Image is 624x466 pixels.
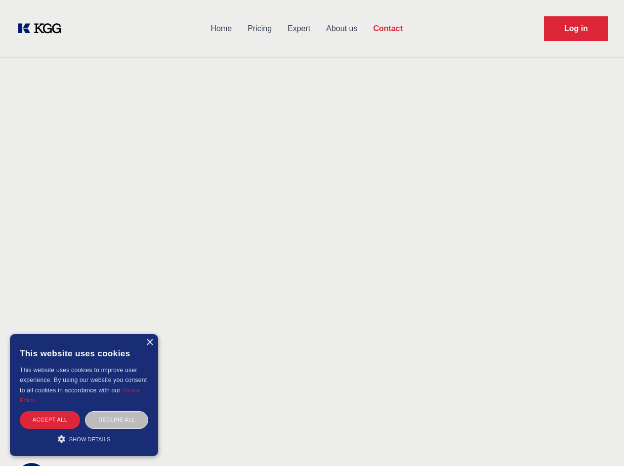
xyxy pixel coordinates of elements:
iframe: Chat Widget [575,419,624,466]
a: Contact [365,16,411,42]
span: Show details [69,436,111,442]
a: KOL Knowledge Platform: Talk to Key External Experts (KEE) [16,21,69,37]
a: Expert [280,16,318,42]
div: Close [146,339,153,346]
div: This website uses cookies [20,341,148,365]
div: Show details [20,434,148,444]
a: Cookie Policy [20,387,140,403]
a: About us [318,16,365,42]
div: Accept all [20,411,80,428]
a: Pricing [240,16,280,42]
div: Decline all [85,411,148,428]
a: Request Demo [544,16,608,41]
a: Home [203,16,240,42]
span: This website uses cookies to improve user experience. By using our website you consent to all coo... [20,367,147,394]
